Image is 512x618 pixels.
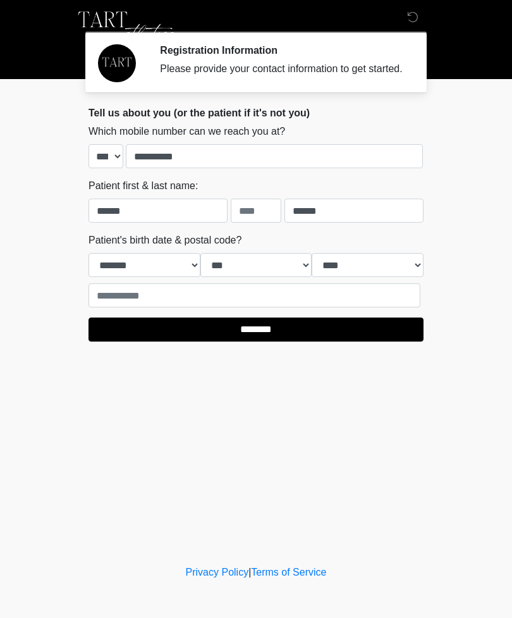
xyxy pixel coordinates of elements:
[160,61,405,77] div: Please provide your contact information to get started.
[88,124,285,139] label: Which mobile number can we reach you at?
[88,107,424,119] h2: Tell us about you (or the patient if it's not you)
[98,44,136,82] img: Agent Avatar
[88,178,198,194] label: Patient first & last name:
[88,233,241,248] label: Patient's birth date & postal code?
[76,9,176,47] img: TART Aesthetics, LLC Logo
[251,567,326,578] a: Terms of Service
[186,567,249,578] a: Privacy Policy
[248,567,251,578] a: |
